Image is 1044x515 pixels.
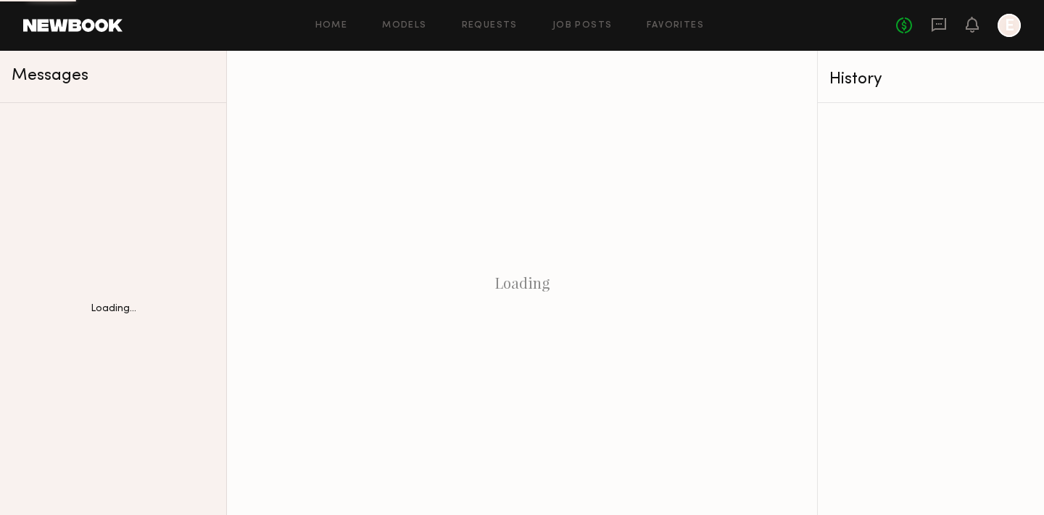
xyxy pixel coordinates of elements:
[382,21,426,30] a: Models
[315,21,348,30] a: Home
[647,21,704,30] a: Favorites
[91,304,136,314] div: Loading...
[829,71,1032,88] div: History
[12,67,88,84] span: Messages
[462,21,518,30] a: Requests
[227,51,817,515] div: Loading
[998,14,1021,37] a: E
[552,21,613,30] a: Job Posts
